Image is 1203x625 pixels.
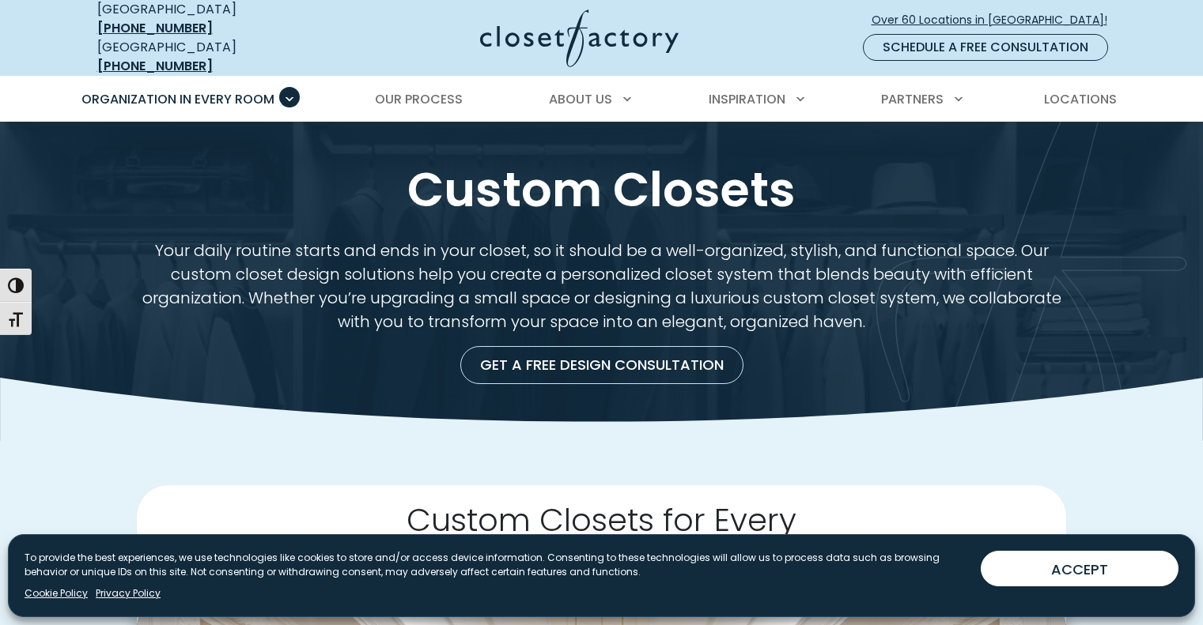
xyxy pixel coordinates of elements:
span: Partners [881,90,944,108]
span: Over 60 Locations in [GEOGRAPHIC_DATA]! [872,12,1120,28]
span: Our Process [375,90,463,108]
span: Inspiration [709,90,785,108]
a: [PHONE_NUMBER] [97,57,213,75]
nav: Primary Menu [70,77,1133,122]
span: Budget [675,523,800,586]
h1: Custom Closets [94,160,1110,220]
div: [GEOGRAPHIC_DATA] [97,38,327,76]
p: Your daily routine starts and ends in your closet, so it should be a well-organized, stylish, and... [137,239,1066,333]
img: Closet Factory Logo [480,9,679,67]
a: Get a Free Design Consultation [460,346,743,384]
a: Privacy Policy [96,586,161,601]
button: ACCEPT [981,551,1178,586]
span: Custom Closets for Every [407,498,796,542]
span: Locations [1044,90,1117,108]
span: Organization in Every Room [81,90,274,108]
p: To provide the best experiences, we use technologies like cookies to store and/or access device i... [25,551,968,579]
span: About Us [549,90,612,108]
a: Over 60 Locations in [GEOGRAPHIC_DATA]! [871,6,1121,34]
a: [PHONE_NUMBER] [97,19,213,37]
a: Schedule a Free Consultation [863,34,1108,61]
a: Cookie Policy [25,586,88,601]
